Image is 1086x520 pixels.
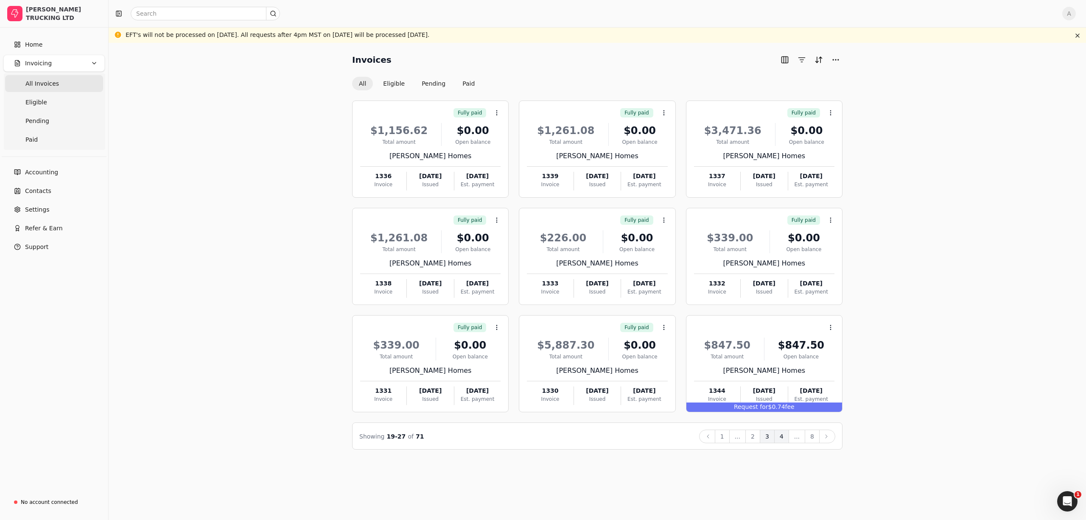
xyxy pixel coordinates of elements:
div: [DATE] [621,386,667,395]
div: Invoice [527,395,573,403]
div: 1339 [527,172,573,181]
div: $0.00 [445,123,501,138]
div: Est. payment [621,288,667,296]
div: $339.00 [360,338,432,353]
div: [PERSON_NAME] Homes [360,366,501,376]
div: [PERSON_NAME] Homes [360,258,501,268]
span: Paid [25,135,38,144]
div: [DATE] [574,279,621,288]
div: [DATE] [407,172,453,181]
div: [DATE] [574,172,621,181]
div: Invoice [694,395,740,403]
div: [PERSON_NAME] TRUCKING LTD [26,5,101,22]
div: 1336 [360,172,406,181]
span: Invoicing [25,59,52,68]
a: No account connected [3,495,105,510]
div: $0.00 [607,230,668,246]
div: Open balance [773,246,834,253]
div: Total amount [527,246,599,253]
div: No account connected [21,498,78,506]
a: Contacts [3,182,105,199]
div: [DATE] [788,279,834,288]
span: Fully paid [624,324,649,331]
span: All Invoices [25,79,59,88]
div: $3,471.36 [694,123,772,138]
div: [PERSON_NAME] Homes [360,151,501,161]
span: fee [785,403,795,410]
div: Open balance [607,246,668,253]
button: ... [789,430,805,443]
span: 71 [416,433,424,440]
div: Total amount [360,138,438,146]
span: Fully paid [624,109,649,117]
div: 1332 [694,279,740,288]
div: Invoice [360,395,406,403]
div: [DATE] [621,279,667,288]
div: Invoice [694,181,740,188]
div: Invoice [360,288,406,296]
div: Invoice [694,288,740,296]
div: [DATE] [454,279,501,288]
div: Est. payment [454,181,501,188]
button: More [829,53,842,67]
div: [DATE] [574,386,621,395]
div: Total amount [694,138,772,146]
span: Showing [359,433,384,440]
div: Issued [741,181,787,188]
h2: Invoices [352,53,392,67]
div: [DATE] [621,172,667,181]
div: Total amount [694,246,766,253]
div: $0.00 [779,123,834,138]
div: 1344 [694,386,740,395]
div: $0.00 [612,123,668,138]
button: All [352,77,373,90]
div: $0.00 [773,230,834,246]
div: Total amount [694,353,761,361]
span: A [1062,7,1076,20]
div: [PERSON_NAME] Homes [694,258,834,268]
div: Open balance [612,353,668,361]
div: Est. payment [454,288,501,296]
div: $5,887.30 [527,338,605,353]
div: [PERSON_NAME] Homes [694,366,834,376]
div: EFT's will not be processed on [DATE]. All requests after 4pm MST on [DATE] will be processed [DA... [126,31,430,39]
button: 2 [745,430,760,443]
div: $339.00 [694,230,766,246]
div: [DATE] [788,386,834,395]
span: 1 [1075,491,1081,498]
div: $1,261.08 [527,123,605,138]
div: Open balance [445,138,501,146]
div: Invoice filter options [352,77,481,90]
span: Fully paid [624,216,649,224]
a: Pending [5,112,103,129]
div: Total amount [527,353,605,361]
div: Est. payment [788,288,834,296]
div: Total amount [360,353,432,361]
span: Eligible [25,98,47,107]
button: Refer & Earn [3,220,105,237]
span: Contacts [25,187,51,196]
span: Support [25,243,48,252]
div: Issued [574,181,621,188]
div: Issued [407,181,453,188]
div: 1338 [360,279,406,288]
button: 4 [774,430,789,443]
div: $847.50 [694,338,761,353]
div: [PERSON_NAME] Homes [527,258,667,268]
div: 1333 [527,279,573,288]
div: [DATE] [454,386,501,395]
div: 1330 [527,386,573,395]
div: [DATE] [407,386,453,395]
div: Total amount [527,138,605,146]
span: Fully paid [458,324,482,331]
a: All Invoices [5,75,103,92]
div: [PERSON_NAME] Homes [527,366,667,376]
div: Open balance [612,138,668,146]
div: Est. payment [788,395,834,403]
div: $1,261.08 [360,230,438,246]
button: Eligible [376,77,411,90]
div: Invoice [527,288,573,296]
div: Est. payment [454,395,501,403]
a: Home [3,36,105,53]
span: Pending [25,117,49,126]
